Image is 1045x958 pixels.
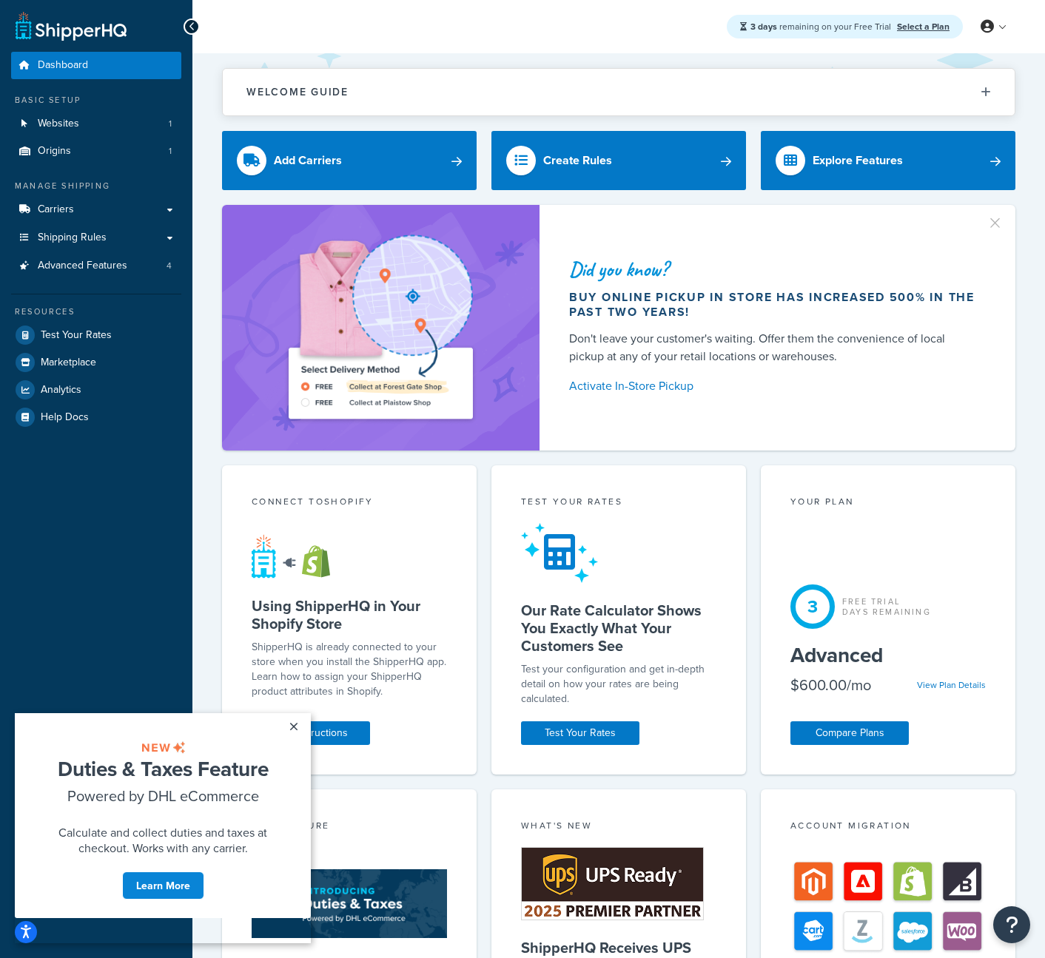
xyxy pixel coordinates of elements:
div: New Feature [252,819,447,836]
span: Advanced Features [38,260,127,272]
div: 3 [790,584,835,629]
span: Shipping Rules [38,232,107,244]
div: Connect to Shopify [252,495,447,512]
a: Test Your Rates [11,322,181,348]
div: Buy online pickup in store has increased 500% in the past two years! [569,290,980,320]
button: Open Resource Center [993,906,1030,943]
h5: Using ShipperHQ in Your Shopify Store [252,597,447,633]
span: Powered by DHL eCommerce [53,72,244,93]
div: Basic Setup [11,94,181,107]
a: Create Rules [491,131,746,190]
div: Free Trial Days Remaining [842,596,931,617]
div: What's New [521,819,716,836]
span: Marketplace [41,357,96,369]
span: Dashboard [38,59,88,72]
div: Did you know? [569,259,980,280]
span: Duties & Taxes Feature [43,41,254,70]
button: Welcome Guide [223,69,1015,115]
a: Help Docs [11,404,181,431]
a: Learn More [107,158,189,186]
h2: Welcome Guide [246,87,349,98]
div: Create Rules [543,150,612,171]
span: Websites [38,118,79,130]
h5: Advanced [790,644,986,667]
h5: Our Rate Calculator Shows You Exactly What Your Customers See [521,601,716,655]
div: Test your rates [521,495,716,512]
a: See Instructions [252,721,370,745]
span: remaining on your Free Trial [750,20,893,33]
a: Shipping Rules [11,224,181,252]
div: Add Carriers [274,150,342,171]
div: Resources [11,306,181,318]
img: ad-shirt-map-b0359fc47e01cab431d101c4b569394f6a03f54285957d908178d52f29eb9668.png [246,227,514,428]
span: Help Docs [41,411,89,424]
p: ShipperHQ is already connected to your store when you install the ShipperHQ app. Learn how to ass... [252,640,447,699]
li: Advanced Features [11,252,181,280]
a: Dashboard [11,52,181,79]
a: Marketplace [11,349,181,376]
a: View Plan Details [917,678,986,692]
span: Test Your Rates [41,329,112,342]
li: Websites [11,110,181,138]
div: Your Plan [790,495,986,512]
a: Analytics [11,377,181,403]
span: Analytics [41,384,81,397]
a: Advanced Features4 [11,252,181,280]
div: Test your configuration and get in-depth detail on how your rates are being calculated. [521,662,716,706]
li: Origins [11,138,181,165]
img: connect-shq-shopify-9b9a8c5a.svg [252,534,344,578]
a: Select a Plan [897,20,950,33]
a: Carriers [11,196,181,223]
div: Account Migration [790,819,986,836]
div: Explore Features [813,150,903,171]
span: Origins [38,145,71,158]
strong: 3 days [750,20,777,33]
span: 1 [169,145,172,158]
a: Explore Features [761,131,1015,190]
a: Activate In-Store Pickup [569,376,980,397]
span: Carriers [38,203,74,216]
div: Don't leave your customer's waiting. Offer them the convenience of local pickup at any of your re... [569,330,980,365]
span: 4 [167,260,172,272]
a: Add Carriers [222,131,477,190]
div: Manage Shipping [11,180,181,192]
a: Origins1 [11,138,181,165]
a: Test Your Rates [521,721,639,745]
span: Calculate and collect duties and taxes at checkout. Works with any carrier. [44,111,252,143]
div: $600.00/mo [790,675,871,695]
a: Websites1 [11,110,181,138]
a: Compare Plans [790,721,909,745]
span: 1 [169,118,172,130]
